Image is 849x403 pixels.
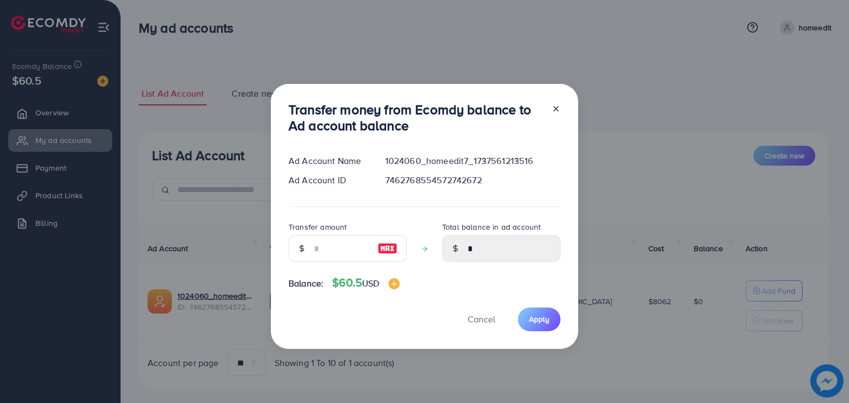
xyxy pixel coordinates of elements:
h4: $60.5 [332,276,399,290]
span: Balance: [289,277,323,290]
img: image [389,278,400,289]
span: Cancel [468,313,495,325]
button: Cancel [454,307,509,331]
h3: Transfer money from Ecomdy balance to Ad account balance [289,102,543,134]
img: image [378,242,397,255]
div: 1024060_homeedit7_1737561213516 [376,155,569,167]
span: USD [362,277,379,289]
div: Ad Account ID [280,174,376,187]
button: Apply [518,307,560,331]
div: 7462768554572742672 [376,174,569,187]
span: Apply [529,314,549,325]
label: Total balance in ad account [442,221,541,232]
label: Transfer amount [289,221,347,232]
div: Ad Account Name [280,155,376,167]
